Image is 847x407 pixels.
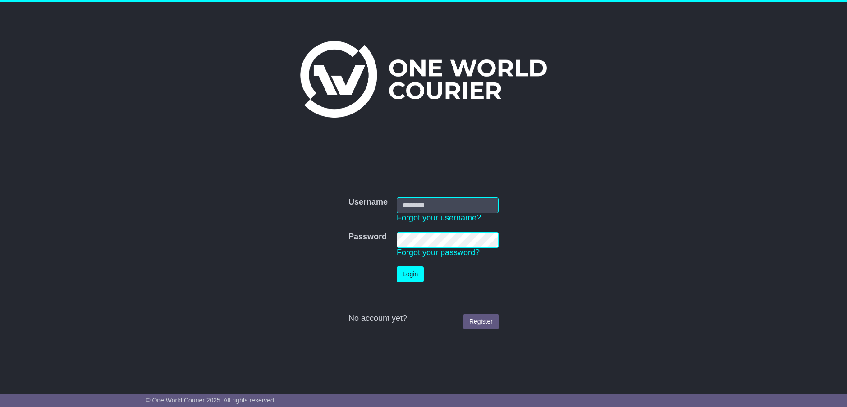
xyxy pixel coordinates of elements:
button: Login [397,266,424,282]
a: Register [463,314,499,329]
label: Username [348,197,388,207]
a: Forgot your password? [397,248,480,257]
a: Forgot your username? [397,213,481,222]
label: Password [348,232,387,242]
img: One World [300,41,546,118]
span: © One World Courier 2025. All rights reserved. [146,397,276,404]
div: No account yet? [348,314,499,324]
